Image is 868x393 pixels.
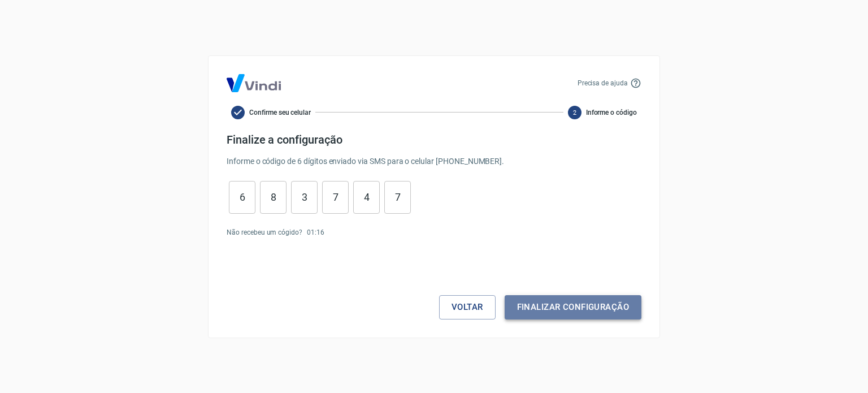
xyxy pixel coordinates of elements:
[227,156,641,167] p: Informe o código de 6 dígitos enviado via SMS para o celular [PHONE_NUMBER] .
[586,107,637,118] span: Informe o código
[578,78,628,88] p: Precisa de ajuda
[227,133,641,146] h4: Finalize a configuração
[307,227,324,237] p: 01 : 16
[227,227,302,237] p: Não recebeu um cógido?
[505,295,641,319] button: Finalizar configuração
[573,109,576,116] text: 2
[227,74,281,92] img: Logo Vind
[249,107,311,118] span: Confirme seu celular
[439,295,496,319] button: Voltar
